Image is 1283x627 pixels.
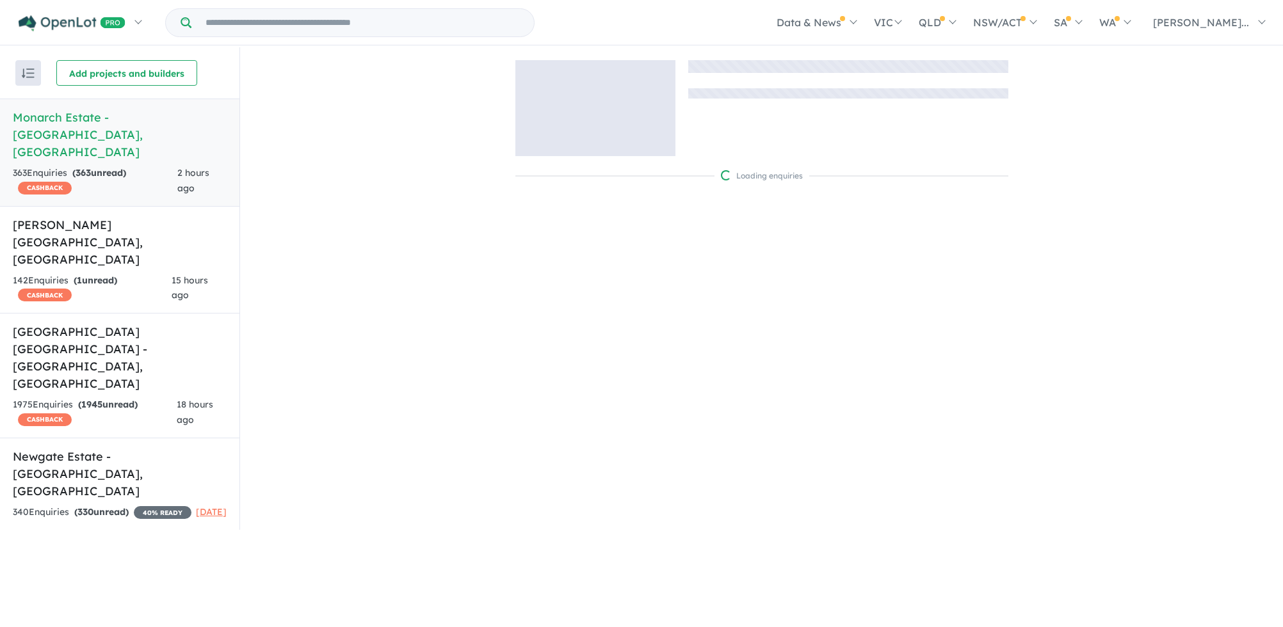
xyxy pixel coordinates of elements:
[13,448,227,500] h5: Newgate Estate - [GEOGRAPHIC_DATA] , [GEOGRAPHIC_DATA]
[13,505,191,520] div: 340 Enquir ies
[194,9,531,36] input: Try estate name, suburb, builder or developer
[13,273,172,304] div: 142 Enquir ies
[177,399,213,425] span: 18 hours ago
[134,506,191,519] span: 40 % READY
[18,289,72,301] span: CASHBACK
[77,274,82,286] span: 1
[56,60,197,86] button: Add projects and builders
[13,109,227,161] h5: Monarch Estate - [GEOGRAPHIC_DATA] , [GEOGRAPHIC_DATA]
[196,506,227,518] span: [DATE]
[172,274,208,301] span: 15 hours ago
[74,506,129,518] strong: ( unread)
[18,413,72,426] span: CASHBACK
[77,506,93,518] span: 330
[76,167,91,179] span: 363
[74,274,117,286] strong: ( unread)
[78,399,138,410] strong: ( unread)
[81,399,102,410] span: 1945
[22,68,35,78] img: sort.svg
[13,216,227,268] h5: [PERSON_NAME][GEOGRAPHIC_DATA] , [GEOGRAPHIC_DATA]
[72,167,126,179] strong: ( unread)
[177,167,209,194] span: 2 hours ago
[13,397,177,428] div: 1975 Enquir ies
[13,166,177,196] div: 363 Enquir ies
[1153,16,1249,29] span: [PERSON_NAME]...
[721,170,803,182] div: Loading enquiries
[18,182,72,194] span: CASHBACK
[13,323,227,392] h5: [GEOGRAPHIC_DATA] [GEOGRAPHIC_DATA] - [GEOGRAPHIC_DATA] , [GEOGRAPHIC_DATA]
[19,15,125,31] img: Openlot PRO Logo White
